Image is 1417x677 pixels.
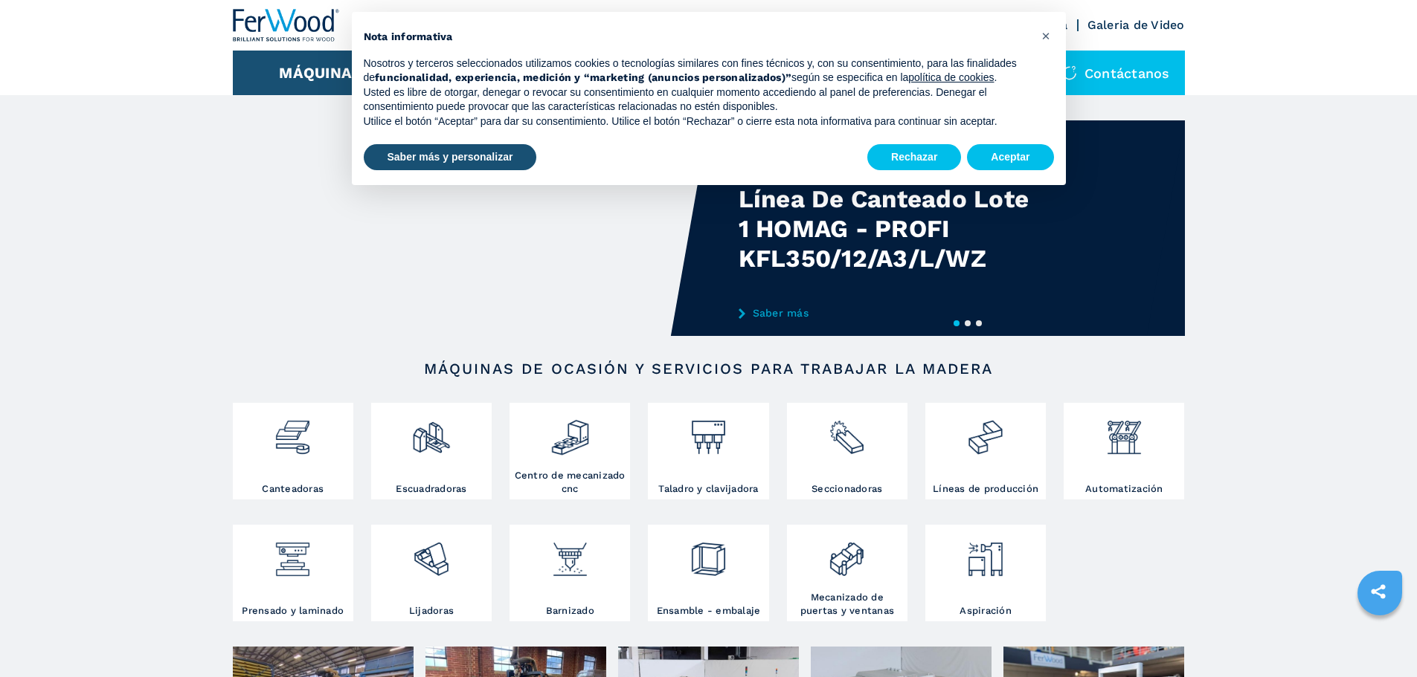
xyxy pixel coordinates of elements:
a: sharethis [1360,573,1397,610]
span: × [1041,27,1050,45]
img: foratrici_inseritrici_2.png [689,406,728,457]
a: Ensamble - embalaje [648,525,768,621]
h3: Ensamble - embalaje [657,604,761,618]
strong: funcionalidad, experiencia, medición y “marketing (anuncios personalizados)” [375,71,791,83]
img: pressa-strettoia.png [273,528,312,579]
p: Usted es libre de otorgar, denegar o revocar su consentimiento en cualquier momento accediendo al... [364,85,1030,114]
button: Máquinas [279,64,362,82]
h2: Máquinas de ocasión y servicios para trabajar la madera [280,360,1137,378]
h3: Prensado y laminado [242,604,344,618]
h3: Taladro y clavijadora [658,482,758,496]
a: Aspiración [925,525,1046,621]
a: Saber más [739,307,1030,319]
div: Contáctanos [1047,51,1185,95]
img: centro_di_lavoro_cnc_2.png [550,406,590,457]
h3: Lijadoras [409,604,454,618]
button: 2 [965,320,971,326]
img: linee_di_produzione_2.png [965,406,1005,457]
a: Escuadradoras [371,403,492,499]
a: Galeria de Video [1087,18,1185,32]
a: Líneas de producción [925,403,1046,499]
img: lavorazione_porte_finestre_2.png [827,528,867,579]
a: Lijadoras [371,525,492,621]
img: montaggio_imballaggio_2.png [689,528,728,579]
img: Ferwood [233,9,340,42]
a: Mecanizado de puertas y ventanas [787,525,907,621]
img: sezionatrici_2.png [827,406,867,457]
a: Automatización [1064,403,1184,499]
button: Cerrar esta nota informativa [1035,24,1058,48]
img: automazione.png [1105,406,1144,457]
h2: Nota informativa [364,30,1030,45]
button: Rechazar [867,144,961,171]
a: Prensado y laminado [233,525,353,621]
img: aspirazione_1.png [965,528,1005,579]
p: Nosotros y terceros seleccionados utilizamos cookies o tecnologías similares con fines técnicos y... [364,56,1030,85]
img: squadratrici_2.png [411,406,451,457]
h3: Líneas de producción [933,482,1038,496]
a: Barnizado [510,525,630,621]
h3: Centro de mecanizado cnc [513,469,626,496]
a: Taladro y clavijadora [648,403,768,499]
a: Seccionadoras [787,403,907,499]
iframe: Chat [1354,610,1406,666]
a: política de cookies [908,71,994,83]
h3: Barnizado [546,604,594,618]
h3: Automatización [1085,482,1163,496]
p: Utilice el botón “Aceptar” para dar su consentimiento. Utilice el botón “Rechazar” o cierre esta ... [364,114,1030,129]
img: bordatrici_1.png [273,406,312,457]
h3: Canteadoras [262,482,324,496]
h3: Aspiración [960,604,1012,618]
h3: Seccionadoras [812,482,882,496]
button: 3 [976,320,982,326]
a: Canteadoras [233,403,353,499]
h3: Escuadradoras [396,482,466,496]
a: Centro de mecanizado cnc [510,403,630,499]
img: levigatrici_2.png [411,528,451,579]
button: 1 [954,320,960,326]
video: Your browser does not support the video tag. [233,120,709,336]
button: Aceptar [967,144,1053,171]
h3: Mecanizado de puertas y ventanas [791,591,904,618]
button: Saber más y personalizar [364,144,537,171]
img: verniciatura_1.png [550,528,590,579]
